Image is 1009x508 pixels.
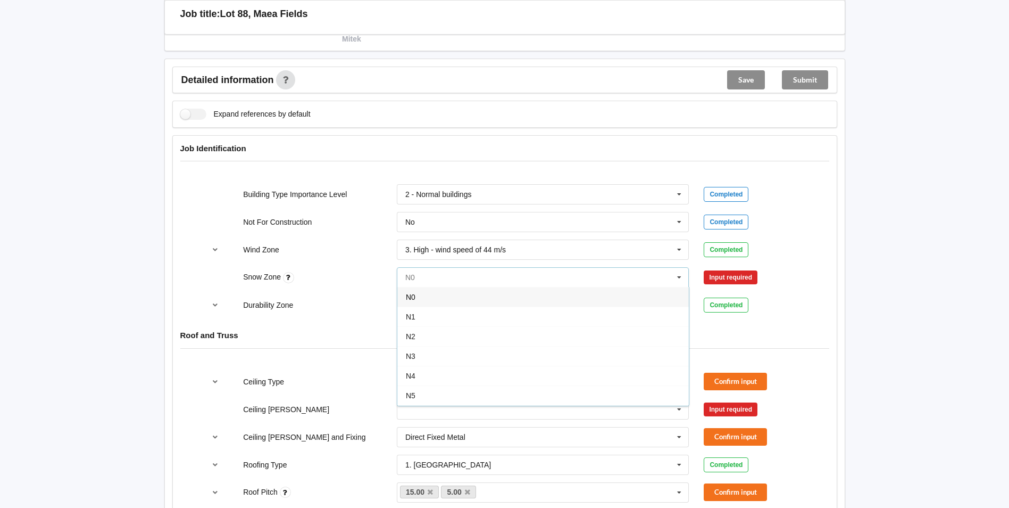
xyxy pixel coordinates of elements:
a: 15.00 [400,486,439,498]
div: Completed [704,457,748,472]
button: reference-toggle [205,428,226,447]
label: Roofing Type [243,461,287,469]
h4: Job Identification [180,143,829,153]
div: Input required [704,403,757,416]
label: Ceiling Type [243,378,284,386]
span: N5 [406,391,415,400]
div: 3. High - wind speed of 44 m/s [405,246,506,253]
div: 2 - Normal buildings [405,191,472,198]
div: Direct Fixed Metal [405,433,465,441]
div: Completed [704,242,748,257]
button: Confirm input [704,484,767,501]
button: reference-toggle [205,455,226,474]
label: Expand references by default [180,109,311,120]
span: N4 [406,372,415,380]
button: Confirm input [704,428,767,446]
button: reference-toggle [205,296,226,315]
a: 5.00 [441,486,476,498]
label: Building Type Importance Level [243,190,347,199]
label: Ceiling [PERSON_NAME] and Fixing [243,433,365,441]
div: Input required [704,271,757,284]
button: Confirm input [704,373,767,390]
h4: Roof and Truss [180,330,829,340]
label: Snow Zone [243,273,283,281]
label: Not For Construction [243,218,312,226]
span: N3 [406,352,415,360]
label: Ceiling [PERSON_NAME] [243,405,329,414]
button: reference-toggle [205,483,226,502]
h3: Lot 88, Maea Fields [220,8,308,20]
span: N0 [406,293,415,301]
button: reference-toggle [205,240,226,259]
label: Durability Zone [243,301,293,309]
div: Completed [704,187,748,202]
label: Wind Zone [243,245,279,254]
div: 1. [GEOGRAPHIC_DATA] [405,461,491,469]
h3: Job title: [180,8,220,20]
span: N1 [406,313,415,321]
label: Roof Pitch [243,488,279,496]
div: Completed [704,298,748,313]
span: Detailed information [181,75,274,85]
div: No [405,218,415,226]
button: reference-toggle [205,372,226,391]
span: N2 [406,332,415,341]
div: Completed [704,215,748,230]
